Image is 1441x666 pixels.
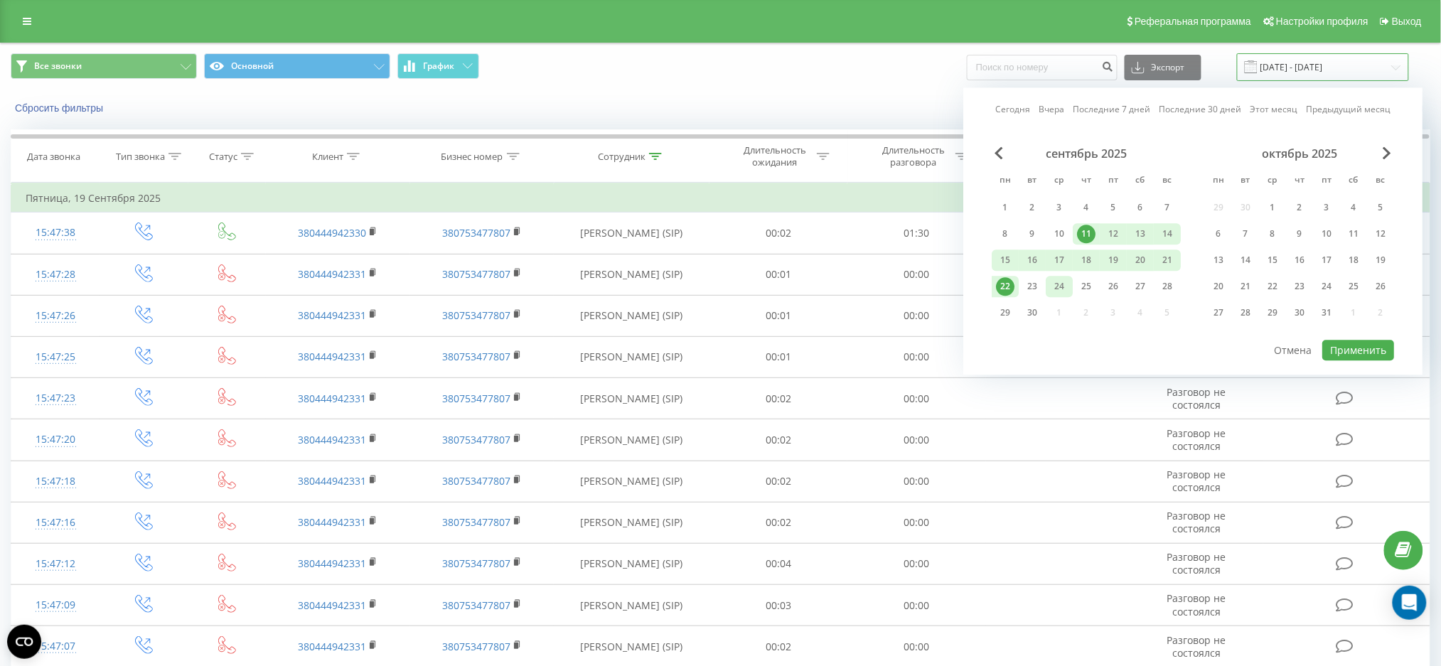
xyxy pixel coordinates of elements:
[298,350,366,363] a: 380444942331
[1286,197,1313,218] div: чт 2 окт. 2025 г.
[1073,197,1100,218] div: чт 4 сент. 2025 г.
[1367,223,1394,245] div: вс 12 окт. 2025 г.
[1167,385,1226,412] span: Разговор не состоялся
[1235,171,1256,192] abbr: вторник
[1290,251,1309,269] div: 16
[995,146,1003,159] span: Previous Month
[298,267,366,281] a: 380444942331
[1236,304,1255,322] div: 28
[847,419,986,461] td: 00:00
[1046,223,1073,245] div: ср 10 сент. 2025 г.
[1019,223,1046,245] div: вт 9 сент. 2025 г.
[442,474,510,488] a: 380753477807
[995,103,1030,117] a: Сегодня
[7,625,41,659] button: Open CMP widget
[442,350,510,363] a: 380753477807
[737,144,813,168] div: Длительность ожидания
[34,60,82,72] span: Все звонки
[1209,277,1228,296] div: 20
[26,509,85,537] div: 15:47:16
[1127,249,1154,271] div: сб 20 сент. 2025 г.
[1167,550,1226,576] span: Разговор не состоялся
[1073,103,1150,117] a: Последние 7 дней
[1077,225,1096,243] div: 11
[996,277,1014,296] div: 22
[442,226,510,240] a: 380753477807
[1313,302,1340,323] div: пт 31 окт. 2025 г.
[1158,251,1177,269] div: 21
[442,392,510,405] a: 380753477807
[209,151,237,163] div: Статус
[1290,225,1309,243] div: 9
[26,261,85,289] div: 15:47:28
[1131,251,1150,269] div: 20
[709,585,848,626] td: 00:03
[1232,249,1259,271] div: вт 14 окт. 2025 г.
[1100,276,1127,297] div: пт 26 сент. 2025 г.
[1232,302,1259,323] div: вт 28 окт. 2025 г.
[1154,197,1181,218] div: вс 7 сент. 2025 г.
[554,254,709,295] td: [PERSON_NAME] (SIP)
[298,308,366,322] a: 380444942331
[1046,276,1073,297] div: ср 24 сент. 2025 г.
[1371,225,1390,243] div: 12
[1259,249,1286,271] div: ср 15 окт. 2025 г.
[441,151,503,163] div: Бизнес номер
[298,640,366,653] a: 380444942331
[1367,197,1394,218] div: вс 5 окт. 2025 г.
[442,557,510,570] a: 380753477807
[1371,277,1390,296] div: 26
[312,151,343,163] div: Клиент
[1100,197,1127,218] div: пт 5 сент. 2025 г.
[847,378,986,419] td: 00:00
[1023,225,1041,243] div: 9
[1159,103,1241,117] a: Последние 30 дней
[1259,276,1286,297] div: ср 22 окт. 2025 г.
[996,304,1014,322] div: 29
[1131,277,1150,296] div: 27
[424,61,455,71] span: График
[26,591,85,619] div: 15:47:09
[1306,103,1391,117] a: Предыдущий месяц
[26,550,85,578] div: 15:47:12
[442,515,510,529] a: 380753477807
[1340,249,1367,271] div: сб 18 окт. 2025 г.
[992,276,1019,297] div: пн 22 сент. 2025 г.
[442,640,510,653] a: 380753477807
[1236,277,1255,296] div: 21
[442,598,510,612] a: 380753477807
[1340,223,1367,245] div: сб 11 окт. 2025 г.
[1127,276,1154,297] div: сб 27 сент. 2025 г.
[1250,103,1297,117] a: Этот месяц
[1073,223,1100,245] div: чт 11 сент. 2025 г.
[1370,171,1391,192] abbr: воскресенье
[397,53,479,79] button: График
[1100,249,1127,271] div: пт 19 сент. 2025 г.
[1232,276,1259,297] div: вт 21 окт. 2025 г.
[1104,277,1123,296] div: 26
[992,302,1019,323] div: пн 29 сент. 2025 г.
[1317,225,1336,243] div: 10
[1125,55,1201,80] button: Экспорт
[1263,225,1282,243] div: 8
[1073,276,1100,297] div: чт 25 сент. 2025 г.
[27,151,80,163] div: Дата звонка
[1046,197,1073,218] div: ср 3 сент. 2025 г.
[1050,277,1068,296] div: 24
[1131,198,1150,217] div: 6
[1343,171,1364,192] abbr: суббота
[1286,302,1313,323] div: чт 30 окт. 2025 г.
[1019,197,1046,218] div: вт 2 сент. 2025 г.
[1019,302,1046,323] div: вт 30 сент. 2025 г.
[1290,304,1309,322] div: 30
[1313,197,1340,218] div: пт 3 окт. 2025 г.
[1289,171,1310,192] abbr: четверг
[1317,304,1336,322] div: 31
[1131,225,1150,243] div: 13
[554,378,709,419] td: [PERSON_NAME] (SIP)
[1205,276,1232,297] div: пн 20 окт. 2025 г.
[992,197,1019,218] div: пн 1 сент. 2025 г.
[996,251,1014,269] div: 15
[709,336,848,377] td: 00:01
[298,557,366,570] a: 380444942331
